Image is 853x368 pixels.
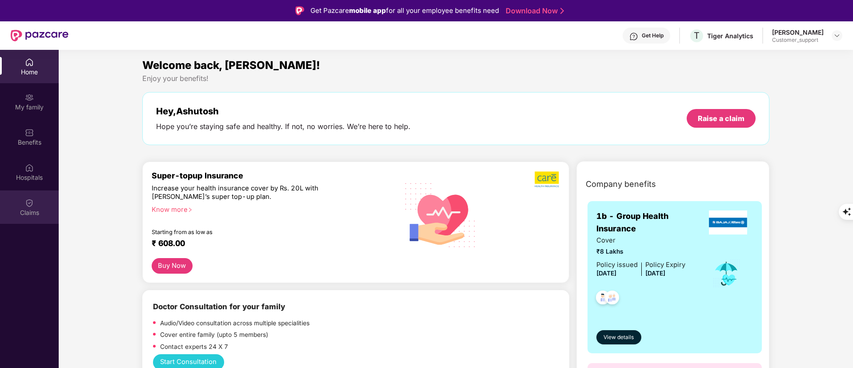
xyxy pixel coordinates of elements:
[596,210,703,235] span: 1b - Group Health Insurance
[712,259,741,288] img: icon
[25,93,34,102] img: svg+xml;base64,PHN2ZyB3aWR0aD0iMjAiIGhlaWdodD0iMjAiIHZpZXdCb3g9IjAgMCAyMCAyMCIgZmlsbD0ibm9uZSIgeG...
[694,30,700,41] span: T
[398,171,483,258] img: svg+xml;base64,PHN2ZyB4bWxucz0iaHR0cDovL3d3dy53My5vcmcvMjAwMC9zdmciIHhtbG5zOnhsaW5rPSJodHRwOi8vd3...
[349,6,386,15] strong: mobile app
[188,207,193,212] span: right
[25,163,34,172] img: svg+xml;base64,PHN2ZyBpZD0iSG9zcGl0YWxzIiB4bWxucz0iaHR0cDovL3d3dy53My5vcmcvMjAwMC9zdmciIHdpZHRoPS...
[25,58,34,67] img: svg+xml;base64,PHN2ZyBpZD0iSG9tZSIgeG1sbnM9Imh0dHA6Ly93d3cudzMub3JnLzIwMDAvc3ZnIiB3aWR0aD0iMjAiIG...
[160,342,228,352] p: Contact experts 24 X 7
[156,106,410,117] div: Hey, Ashutosh
[596,247,685,257] span: ₹8 Lakhs
[152,229,352,235] div: Starting from as low as
[596,270,616,277] span: [DATE]
[592,288,614,310] img: svg+xml;base64,PHN2ZyB4bWxucz0iaHR0cDovL3d3dy53My5vcmcvMjAwMC9zdmciIHdpZHRoPSI0OC45NDMiIGhlaWdodD...
[596,260,638,270] div: Policy issued
[629,32,638,41] img: svg+xml;base64,PHN2ZyBpZD0iSGVscC0zMngzMiIgeG1sbnM9Imh0dHA6Ly93d3cudzMub3JnLzIwMDAvc3ZnIiB3aWR0aD...
[152,239,381,249] div: ₹ 608.00
[152,206,385,212] div: Know more
[698,113,744,123] div: Raise a claim
[604,333,634,342] span: View details
[156,122,410,131] div: Hope you’re staying safe and healthy. If not, no worries. We’re here to help.
[707,32,753,40] div: Tiger Analytics
[25,198,34,207] img: svg+xml;base64,PHN2ZyBpZD0iQ2xhaW0iIHhtbG5zPSJodHRwOi8vd3d3LnczLm9yZy8yMDAwL3N2ZyIgd2lkdGg9IjIwIi...
[596,235,685,246] span: Cover
[11,30,68,41] img: New Pazcare Logo
[152,184,351,202] div: Increase your health insurance cover by Rs. 20L with [PERSON_NAME]’s super top-up plan.
[772,36,824,44] div: Customer_support
[142,59,320,72] span: Welcome back, [PERSON_NAME]!
[645,270,665,277] span: [DATE]
[586,178,656,190] span: Company benefits
[152,171,390,180] div: Super-topup Insurance
[535,171,560,188] img: b5dec4f62d2307b9de63beb79f102df3.png
[153,302,285,311] b: Doctor Consultation for your family
[152,258,193,274] button: Buy Now
[709,210,747,235] img: insurerLogo
[833,32,841,39] img: svg+xml;base64,PHN2ZyBpZD0iRHJvcGRvd24tMzJ4MzIiIHhtbG5zPSJodHRwOi8vd3d3LnczLm9yZy8yMDAwL3N2ZyIgd2...
[645,260,685,270] div: Policy Expiry
[506,6,561,16] a: Download Now
[560,6,564,16] img: Stroke
[25,128,34,137] img: svg+xml;base64,PHN2ZyBpZD0iQmVuZWZpdHMiIHhtbG5zPSJodHRwOi8vd3d3LnczLm9yZy8yMDAwL3N2ZyIgd2lkdGg9Ij...
[642,32,664,39] div: Get Help
[601,288,623,310] img: svg+xml;base64,PHN2ZyB4bWxucz0iaHR0cDovL3d3dy53My5vcmcvMjAwMC9zdmciIHdpZHRoPSI0OC45NDMiIGhlaWdodD...
[160,319,310,328] p: Audio/Video consultation across multiple specialities
[160,330,268,340] p: Cover entire family (upto 5 members)
[310,5,499,16] div: Get Pazcare for all your employee benefits need
[596,330,641,344] button: View details
[142,74,770,83] div: Enjoy your benefits!
[772,28,824,36] div: [PERSON_NAME]
[295,6,304,15] img: Logo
